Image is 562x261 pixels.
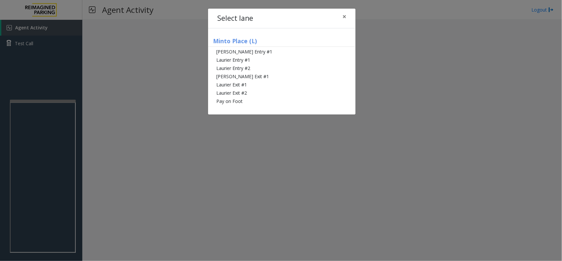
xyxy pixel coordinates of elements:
[338,9,351,25] button: Close
[342,12,346,21] span: ×
[217,13,253,24] h4: Select lane
[208,72,356,81] li: [PERSON_NAME] Exit #1
[208,97,356,105] li: Pay on Foot
[208,38,356,47] h5: Minto Place (L)
[208,64,356,72] li: Laurier Entry #2
[208,48,356,56] li: [PERSON_NAME] Entry #1
[208,89,356,97] li: Laurier Exit #2
[208,81,356,89] li: Laurier Exit #1
[208,56,356,64] li: Laurier Entry #1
